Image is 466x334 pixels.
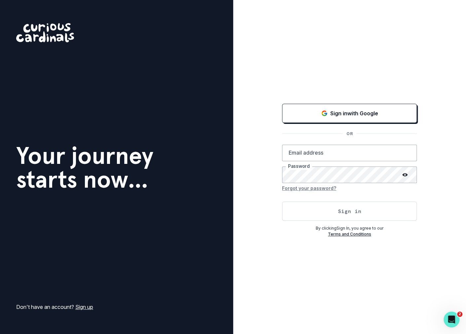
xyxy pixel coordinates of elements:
img: Curious Cardinals Logo [16,23,74,42]
button: Forgot your password? [282,183,336,194]
p: OR [342,131,356,137]
p: By clicking Sign In , you agree to our [282,225,417,231]
h1: Your journey starts now... [16,144,154,191]
span: 2 [457,312,462,317]
p: Sign in with Google [330,109,378,117]
a: Terms and Conditions [328,232,371,237]
a: Sign up [75,304,93,310]
p: Don't have an account? [16,303,93,311]
button: Sign in with Google (GSuite) [282,104,417,123]
button: Sign in [282,202,417,221]
iframe: Intercom live chat [444,312,459,327]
